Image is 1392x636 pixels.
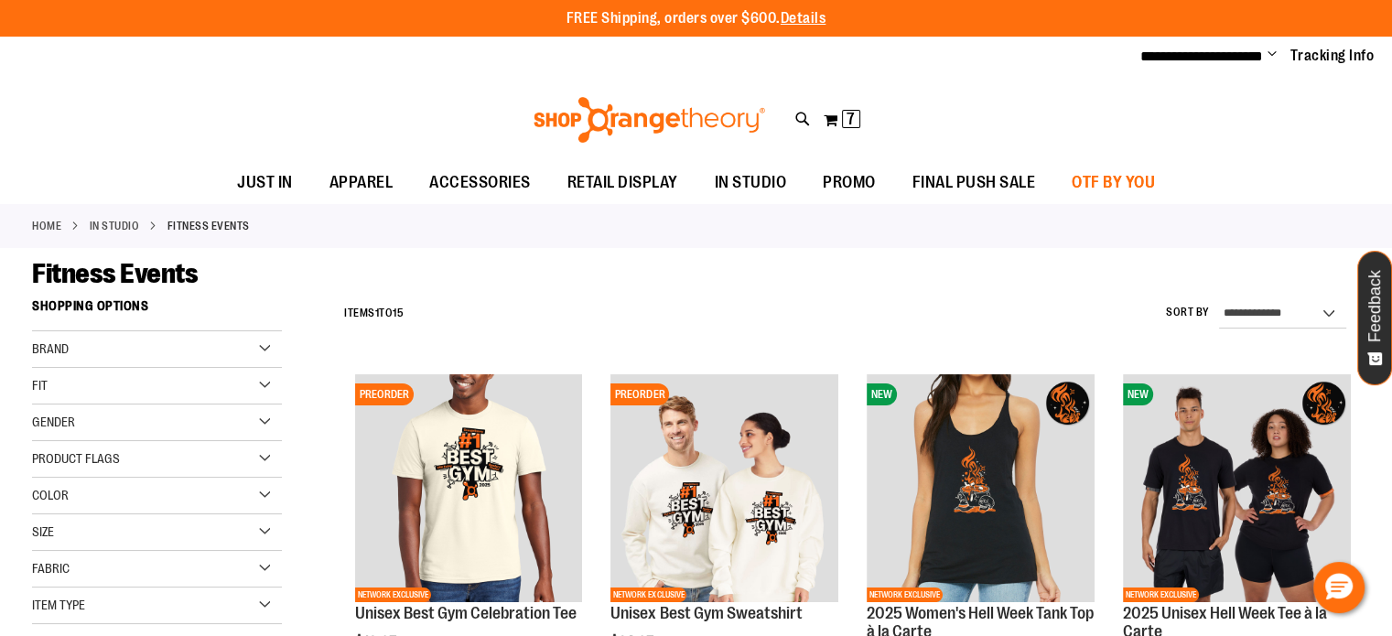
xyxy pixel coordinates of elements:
span: NEW [1123,383,1153,405]
a: Home [32,218,61,234]
span: PREORDER [610,383,669,405]
span: NETWORK EXCLUSIVE [1123,587,1199,602]
h2: Items to [344,299,404,328]
a: PROMO [804,162,894,204]
span: PROMO [823,162,876,203]
span: Feedback [1366,270,1384,342]
a: APPAREL [311,162,412,204]
span: ACCESSORIES [429,162,531,203]
a: 2025 Women's Hell Week Tank Top à la CarteNEWNETWORK EXCLUSIVE [867,374,1095,605]
strong: Fitness Events [167,218,250,234]
a: RETAIL DISPLAY [549,162,696,204]
span: OTF BY YOU [1072,162,1155,203]
span: Fit [32,378,48,393]
a: OTF Unisex Best Gym TeePREORDERNETWORK EXCLUSIVE [355,374,583,605]
a: JUST IN [219,162,311,204]
span: NETWORK EXCLUSIVE [867,587,943,602]
span: Item Type [32,598,85,612]
img: OTF Unisex Best Gym Tee [355,374,583,602]
span: PREORDER [355,383,414,405]
img: Shop Orangetheory [531,97,768,143]
a: Unisex Best Gym Sweatshirt [610,604,802,622]
span: Gender [32,415,75,429]
span: Brand [32,341,69,356]
span: Product Flags [32,451,120,466]
p: FREE Shipping, orders over $600. [567,8,826,29]
span: NETWORK EXCLUSIVE [610,587,686,602]
span: IN STUDIO [715,162,787,203]
a: ACCESSORIES [411,162,549,204]
span: Fabric [32,561,70,576]
img: 2025 Women's Hell Week Tank Top à la Carte [867,374,1095,602]
span: FINAL PUSH SALE [912,162,1036,203]
a: IN STUDIO [696,162,805,203]
a: Unisex Best Gym SweatshirtPREORDERNETWORK EXCLUSIVE [610,374,838,605]
a: Unisex Best Gym Celebration Tee [355,604,577,622]
strong: Shopping Options [32,290,282,331]
span: NETWORK EXCLUSIVE [355,587,431,602]
span: Size [32,524,54,539]
span: Color [32,488,69,502]
img: 2025 Unisex Hell Week Tee à la Carte [1123,374,1351,602]
span: 15 [393,307,404,319]
a: 2025 Unisex Hell Week Tee à la CarteNEWNETWORK EXCLUSIVE [1123,374,1351,605]
a: Tracking Info [1290,46,1375,66]
span: RETAIL DISPLAY [567,162,678,203]
button: Hello, have a question? Let’s chat. [1313,562,1365,613]
button: Feedback - Show survey [1357,251,1392,385]
span: 7 [847,110,855,128]
span: 1 [375,307,380,319]
a: FINAL PUSH SALE [894,162,1054,204]
span: NEW [867,383,897,405]
img: Unisex Best Gym Sweatshirt [610,374,838,602]
span: JUST IN [237,162,293,203]
a: Details [781,10,826,27]
a: IN STUDIO [90,218,140,234]
span: APPAREL [329,162,394,203]
span: Fitness Events [32,258,198,289]
a: OTF BY YOU [1053,162,1173,204]
label: Sort By [1166,305,1210,320]
button: Account menu [1268,47,1277,65]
